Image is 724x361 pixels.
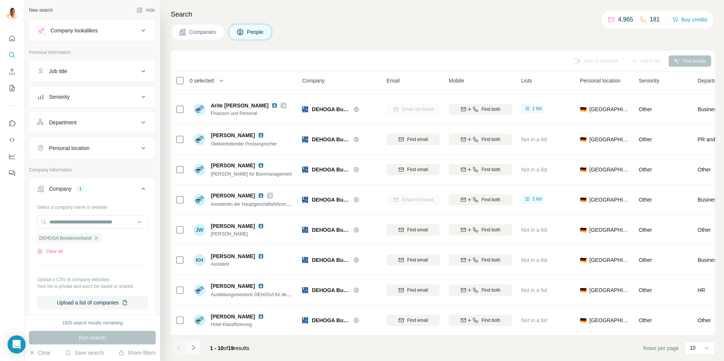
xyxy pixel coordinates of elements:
button: Share filters [118,349,156,356]
span: Other [639,287,652,293]
span: Not in a list [521,167,547,173]
button: Save search [65,349,104,356]
span: 1 list [532,196,542,202]
span: People [247,28,264,36]
span: [PERSON_NAME] [211,162,255,169]
button: Find both [449,285,512,296]
span: [GEOGRAPHIC_DATA] [589,317,630,324]
img: LinkedIn logo [258,223,264,229]
button: Enrich CSV [6,65,18,78]
p: Company information [29,167,156,173]
span: Hotel Klassifizierung [211,321,273,328]
span: Stellvertretender Pressesprecher [211,141,277,147]
span: Other [639,227,652,233]
span: of [224,345,228,351]
span: Companies [189,28,217,36]
button: Find both [449,224,512,236]
button: Personal location [29,139,155,157]
span: Other [639,257,652,263]
button: Find email [387,254,440,266]
span: Other [639,167,652,173]
button: Hide [131,5,160,16]
span: Assistent [211,261,273,268]
span: DEHOGA Bundesverband [312,256,350,264]
button: Find both [449,194,512,205]
span: [GEOGRAPHIC_DATA] [589,196,630,203]
img: Logo of DEHOGA Bundesverband [302,197,308,203]
span: DEHOGA Bundesverband [39,235,92,242]
img: LinkedIn logo [271,102,278,109]
span: [PERSON_NAME] für Büromanagement [211,171,292,177]
span: HR [698,286,705,294]
button: Navigate to next page [186,340,201,355]
button: Dashboard [6,150,18,163]
span: Lists [521,77,532,84]
button: Clear [29,349,51,356]
span: [GEOGRAPHIC_DATA] [589,106,630,113]
span: [PERSON_NAME] [211,192,255,199]
img: Avatar [193,164,206,176]
span: Find both [482,257,500,263]
span: Not in a list [521,227,547,233]
span: Find email [407,166,428,173]
span: 🇩🇪 [580,286,586,294]
span: [PERSON_NAME] [211,132,255,139]
span: Not in a list [521,287,547,293]
span: Other [698,317,711,324]
span: [PERSON_NAME] [211,222,255,230]
span: DEHOGA Bundesverband [312,106,350,113]
span: Find email [407,287,428,294]
button: Find email [387,164,440,175]
div: 1 [76,185,85,192]
span: Other [639,136,652,142]
button: Find both [449,254,512,266]
div: Department [49,119,77,126]
span: Assistentin der Hauptgeschäftsführung/Büro des Präsidenten [211,201,333,207]
span: results [210,345,249,351]
div: Company [49,185,72,193]
span: Not in a list [521,317,547,323]
span: [GEOGRAPHIC_DATA] [589,166,630,173]
span: 0 selected [190,77,214,84]
span: 🇩🇪 [580,106,586,113]
img: Avatar [193,194,206,206]
img: Avatar [193,103,206,115]
button: Search [6,48,18,62]
span: Find both [482,287,500,294]
img: Logo of DEHOGA Bundesverband [302,106,308,112]
span: Other [639,106,652,112]
span: DEHOGA Bundesverband [312,136,350,143]
button: Company lookalikes [29,21,155,40]
img: LinkedIn logo [258,132,264,138]
span: [GEOGRAPHIC_DATA] [589,136,630,143]
button: Find both [449,164,512,175]
button: Find email [387,315,440,326]
span: Company [302,77,325,84]
span: 19 [228,345,234,351]
img: Avatar [193,284,206,296]
img: Avatar [193,314,206,326]
span: Find both [482,136,500,143]
span: Mobile [449,77,464,84]
span: Not in a list [521,257,547,263]
button: Use Surfe API [6,133,18,147]
img: LinkedIn logo [258,283,264,289]
span: Rows per page [643,344,679,352]
img: Logo of DEHOGA Bundesverband [302,287,308,293]
img: LinkedIn logo [258,162,264,168]
img: Logo of DEHOGA Bundesverband [302,317,308,323]
button: Upload a list of companies [37,296,148,309]
h4: Search [171,9,715,20]
span: Find email [407,136,428,143]
span: Other [698,226,711,234]
span: Find email [407,317,428,324]
div: Company lookalikes [51,27,98,34]
span: 🇩🇪 [580,166,586,173]
button: Buy credits [672,14,707,25]
button: Use Surfe on LinkedIn [6,116,18,130]
span: 🇩🇪 [580,317,586,324]
p: Personal information [29,49,156,56]
span: DEHOGA Bundesverband [312,226,350,234]
span: 1 - 10 [210,345,224,351]
span: Seniority [639,77,659,84]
